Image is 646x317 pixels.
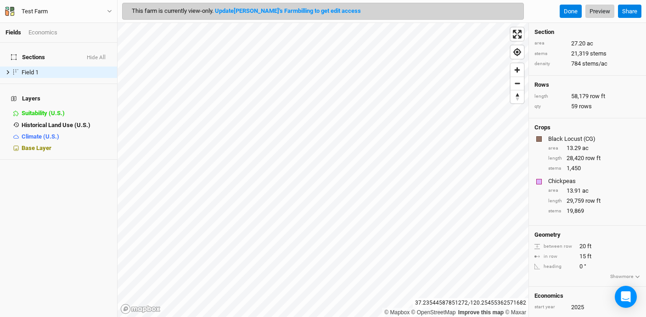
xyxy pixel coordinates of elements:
[534,40,567,47] div: area
[22,145,51,151] span: Base Layer
[534,50,640,58] div: 21,319
[585,197,601,205] span: row ft
[384,309,410,316] a: Mapbox
[22,69,112,76] div: Field 1
[548,154,640,162] div: 28,420
[534,81,640,89] h4: Rows
[587,252,591,261] span: ft
[215,7,361,14] a: Update[PERSON_NAME]'s Farmbilling to get edit access
[458,309,504,316] a: Improve this map
[118,23,528,317] canvas: Map
[548,165,562,172] div: stems
[534,92,640,100] div: 58,179
[120,304,161,314] a: Mapbox logo
[534,93,567,100] div: length
[511,90,524,103] button: Reset bearing to north
[534,252,640,261] div: 15
[511,63,524,77] button: Zoom in
[548,144,640,152] div: 13.29
[534,262,640,271] div: 0
[22,69,39,76] span: Field 1
[5,6,112,17] button: Test Farm
[548,187,562,194] div: area
[618,5,641,18] button: Share
[86,55,106,61] button: Hide All
[587,242,591,250] span: ft
[548,145,562,152] div: area
[534,304,567,311] div: start year
[22,110,65,117] span: Suitability (U.S.)
[590,50,607,58] span: stems
[534,102,640,111] div: 59
[22,133,112,140] div: Climate (U.S.)
[534,39,640,48] div: 27.20
[413,298,528,308] div: 37.23544587851272 , -120.25455362571682
[22,110,112,117] div: Suitability (U.S.)
[534,50,567,57] div: stems
[22,7,48,16] div: Test Farm
[534,292,640,300] h4: Economics
[6,89,112,108] h4: Layers
[534,60,640,68] div: 784
[590,92,605,100] span: row ft
[582,60,607,68] span: stems/ac
[582,144,589,152] span: ac
[548,207,640,215] div: 19,869
[411,309,456,316] a: OpenStreetMap
[585,5,614,18] a: Preview
[548,198,562,205] div: length
[28,28,57,37] div: Economics
[511,77,524,90] button: Zoom out
[505,309,526,316] a: Maxar
[579,102,592,111] span: rows
[534,103,567,110] div: qty
[534,124,551,131] h4: Crops
[534,231,561,239] h4: Geometry
[132,7,361,14] span: This farm is currently view-only.
[615,286,637,308] div: Open Intercom Messenger
[582,187,589,195] span: ac
[534,263,575,270] div: heading
[534,253,575,260] div: in row
[548,187,640,195] div: 13.91
[534,243,575,250] div: between row
[511,45,524,59] button: Find my location
[548,135,639,143] div: Black Locust (CG)
[511,28,524,41] button: Enter fullscreen
[6,29,21,36] a: Fields
[548,164,640,172] div: 1,450
[571,303,584,311] div: 2025
[560,5,582,18] button: Done
[22,133,59,140] span: Climate (U.S.)
[22,122,112,129] div: Historical Land Use (U.S.)
[534,242,640,250] div: 20
[587,39,593,48] span: ac
[548,208,562,215] div: stems
[11,54,45,61] span: Sections
[585,154,601,162] span: row ft
[548,155,562,162] div: length
[584,262,586,271] span: °
[22,122,90,128] span: Historical Land Use (U.S.)
[22,145,112,152] div: Base Layer
[534,61,567,67] div: density
[548,197,640,205] div: 29,759
[534,28,640,36] h4: Section
[610,273,640,281] button: Showmore
[548,177,639,185] div: Chickpeas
